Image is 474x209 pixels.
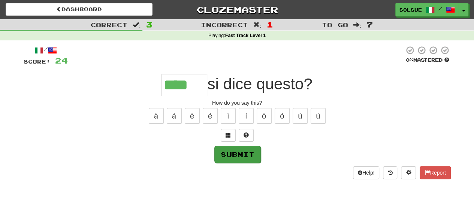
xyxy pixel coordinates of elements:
button: á [167,108,182,124]
span: Incorrect [201,21,248,28]
button: í [239,108,254,124]
span: : [353,22,361,28]
button: é [203,108,218,124]
strong: Fast Track Level 1 [225,33,266,38]
span: solsue [399,6,422,13]
span: Score: [24,58,51,65]
button: Submit [214,146,261,163]
button: à [149,108,164,124]
button: Report [420,166,450,179]
a: Clozemaster [164,3,311,16]
span: : [133,22,141,28]
button: ù [293,108,308,124]
span: 24 [55,56,68,65]
span: 1 [267,20,273,29]
span: 0 % [406,57,413,63]
div: Mastered [404,57,451,64]
button: Single letter hint - you only get 1 per sentence and score half the points! alt+h [239,129,254,142]
button: ú [311,108,326,124]
span: Correct [91,21,127,28]
button: Round history (alt+y) [383,166,397,179]
span: si dice questo? [207,75,312,93]
button: Help! [353,166,380,179]
span: 7 [366,20,373,29]
span: To go [321,21,348,28]
span: / [438,6,442,11]
button: ì [221,108,236,124]
span: 3 [146,20,153,29]
span: : [253,22,262,28]
div: How do you say this? [24,99,451,107]
a: Dashboard [6,3,153,16]
a: solsue / [395,3,459,16]
button: ò [257,108,272,124]
button: è [185,108,200,124]
button: ó [275,108,290,124]
button: Switch sentence to multiple choice alt+p [221,129,236,142]
div: / [24,46,68,55]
